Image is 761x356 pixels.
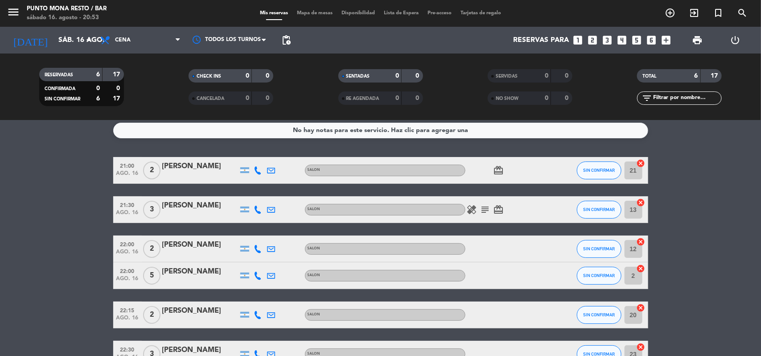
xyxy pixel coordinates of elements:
span: ago. 16 [116,276,139,286]
strong: 0 [246,95,249,101]
strong: 17 [113,95,122,102]
div: [PERSON_NAME] [162,161,238,172]
i: turned_in_not [713,8,724,18]
span: Cena [115,37,131,43]
strong: 0 [246,73,249,79]
input: Filtrar por nombre... [652,93,721,103]
span: SIN CONFIRMAR [583,207,615,212]
strong: 0 [96,85,100,91]
span: SIN CONFIRMAR [583,246,615,251]
div: [PERSON_NAME] [162,305,238,317]
span: ago. 16 [116,315,139,325]
button: SIN CONFIRMAR [577,240,621,258]
span: 22:00 [116,265,139,276]
span: Mis reservas [255,11,292,16]
strong: 0 [545,73,548,79]
div: [PERSON_NAME] [162,266,238,277]
i: menu [7,5,20,19]
strong: 0 [415,73,421,79]
i: card_giftcard [494,204,504,215]
i: cancel [637,303,646,312]
i: looks_one [572,34,584,46]
strong: 6 [96,95,100,102]
strong: 17 [113,71,122,78]
span: Mapa de mesas [292,11,337,16]
span: 21:30 [116,199,139,210]
span: SALON [308,207,321,211]
strong: 0 [565,73,570,79]
button: menu [7,5,20,22]
span: SIN CONFIRMAR [45,97,80,101]
strong: 6 [96,71,100,78]
div: [PERSON_NAME] [162,239,238,251]
span: Tarjetas de regalo [456,11,506,16]
span: 2 [143,240,160,258]
i: looks_3 [602,34,613,46]
i: cancel [637,264,646,273]
strong: 17 [711,73,720,79]
i: exit_to_app [689,8,699,18]
span: 21:00 [116,160,139,170]
strong: 0 [266,95,271,101]
strong: 0 [395,73,399,79]
i: cancel [637,343,646,352]
i: add_circle_outline [665,8,675,18]
div: sábado 16. agosto - 20:53 [27,13,107,22]
span: SALON [308,247,321,250]
button: SIN CONFIRMAR [577,306,621,324]
button: SIN CONFIRMAR [577,161,621,179]
i: cancel [637,159,646,168]
i: healing [467,204,477,215]
strong: 0 [395,95,399,101]
button: SIN CONFIRMAR [577,201,621,219]
span: Lista de Espera [379,11,423,16]
div: [PERSON_NAME] [162,200,238,211]
span: CANCELADA [197,96,224,101]
span: NO SHOW [496,96,518,101]
div: No hay notas para este servicio. Haz clic para agregar una [293,125,468,136]
span: 22:00 [116,239,139,249]
strong: 0 [415,95,421,101]
strong: 0 [266,73,271,79]
i: filter_list [642,93,652,103]
i: add_box [661,34,672,46]
div: [PERSON_NAME] [162,344,238,356]
i: looks_5 [631,34,643,46]
i: search [737,8,748,18]
span: SALON [308,352,321,356]
span: SALON [308,168,321,172]
span: CONFIRMADA [45,87,75,91]
span: RE AGENDADA [346,96,379,101]
span: Reservas para [514,36,569,45]
div: LOG OUT [716,27,754,54]
i: card_giftcard [494,165,504,176]
span: Pre-acceso [423,11,456,16]
span: SALON [308,313,321,316]
i: looks_4 [617,34,628,46]
span: TOTAL [642,74,656,79]
i: [DATE] [7,30,54,50]
i: cancel [637,237,646,246]
span: SIN CONFIRMAR [583,168,615,173]
span: 3 [143,201,160,219]
span: SIN CONFIRMAR [583,273,615,278]
span: RESERVADAS [45,73,73,77]
span: 22:15 [116,305,139,315]
span: ago. 16 [116,210,139,220]
span: pending_actions [281,35,292,46]
span: ago. 16 [116,249,139,259]
i: cancel [637,198,646,207]
i: power_settings_new [730,35,740,46]
span: 22:30 [116,344,139,354]
span: SIN CONFIRMAR [583,312,615,317]
i: subject [480,204,491,215]
div: Punto Mona Resto / Bar [27,4,107,13]
span: CHECK INS [197,74,221,79]
i: looks_two [587,34,599,46]
span: SERVIDAS [496,74,518,79]
span: 2 [143,306,160,324]
span: Disponibilidad [337,11,379,16]
i: arrow_drop_down [83,35,94,46]
strong: 0 [116,85,122,91]
button: SIN CONFIRMAR [577,267,621,285]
